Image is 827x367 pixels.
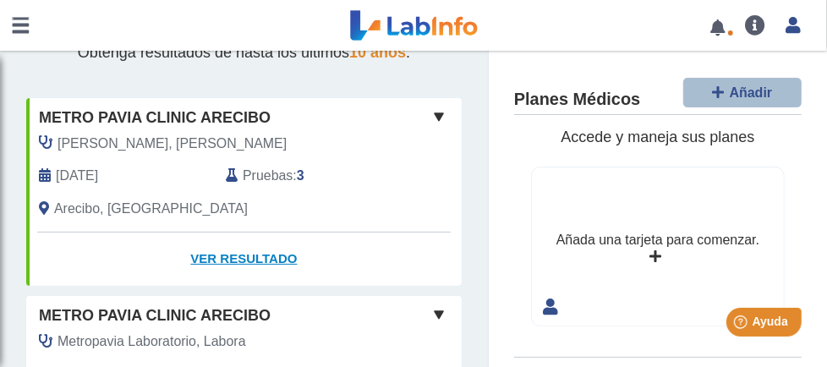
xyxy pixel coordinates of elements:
a: Ver Resultado [26,233,462,286]
div: Añada una tarjeta para comenzar. [556,230,759,250]
span: Accede y maneja sus planes [561,129,754,145]
span: Arecibo, PR [54,199,248,219]
span: Metro Pavia Clinic Arecibo [39,107,271,129]
h4: Planes Médicos [514,90,640,110]
div: : [213,166,400,186]
span: Metro Pavia Clinic Arecibo [39,304,271,327]
b: 3 [297,168,304,183]
span: Añadir [730,85,773,100]
span: 2025-10-10 [56,166,98,186]
iframe: Help widget launcher [676,301,808,348]
span: 10 años [349,44,406,61]
span: Trinidad Hernandez, Rafael [58,134,287,154]
span: Obtenga resultados de hasta los últimos . [78,44,410,61]
button: Añadir [683,78,802,107]
span: Metropavia Laboratorio, Labora [58,331,246,352]
span: Pruebas [243,166,293,186]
